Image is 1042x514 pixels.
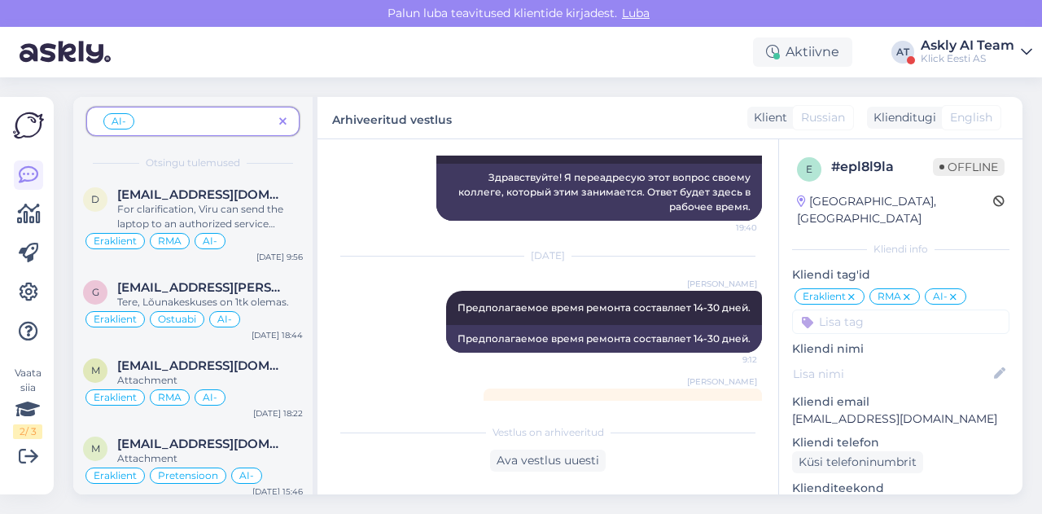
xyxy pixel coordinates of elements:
div: Ava vestlus uuesti [490,450,606,472]
span: m [91,364,100,376]
label: Arhiveeritud vestlus [332,107,452,129]
div: Aktiivne [753,37,852,67]
span: RMA [158,393,182,402]
div: Klienditugi [867,109,936,126]
span: Luba [617,6,655,20]
span: 19:40 [696,222,757,234]
span: Ostuabi [158,314,196,324]
input: Lisa tag [792,310,1009,334]
span: AI- [217,314,232,324]
div: 2 / 3 [13,424,42,439]
div: Attachment [117,373,303,388]
span: Otsingu tulemused [146,156,240,170]
div: Kliendi info [792,242,1009,257]
input: Lisa nimi [793,365,991,383]
div: [DATE] 18:44 [252,329,303,341]
span: Pretensioon [158,471,218,481]
span: AI- [239,471,254,481]
span: Предполагаемое время ремонта составляет 14-30 дней. [458,301,751,314]
span: Eraklient [803,292,846,301]
p: [EMAIL_ADDRESS][DOMAIN_NAME] [792,411,1009,428]
div: [DATE] [334,248,762,263]
div: [DATE] 18:22 [253,407,303,420]
span: mikhailtagir@gmail.com [117,358,287,373]
span: RMA [158,236,182,246]
span: Eraklient [94,236,137,246]
span: d [91,193,99,205]
p: Klienditeekond [792,480,1009,497]
span: RMA [878,292,901,301]
div: Tere, Lõunakeskuses on 1tk olemas. [117,295,303,310]
span: [PERSON_NAME] [687,278,757,290]
span: AI- [933,292,948,301]
span: Vestlus on arhiveeritud [493,425,604,440]
div: Klick Eesti AS [921,52,1014,65]
span: 9:12 [696,354,757,366]
div: Предполагаемое время ремонта составляет 14-30 дней. [446,325,762,353]
span: AI- [203,393,217,402]
span: AI- [203,236,217,246]
span: g [92,286,99,298]
span: maarjamolder111@gmail.com [117,437,287,451]
span: English [950,109,992,126]
div: # epl8l9la [831,157,933,177]
div: [GEOGRAPHIC_DATA], [GEOGRAPHIC_DATA] [797,193,993,227]
span: Eraklient [94,471,137,481]
div: Klient [747,109,787,126]
span: Diagnostika aeg lisatud küsimusena valikvastusesse. [495,399,751,411]
div: Askly AI Team [921,39,1014,52]
span: Russian [801,109,845,126]
p: Kliendi email [792,393,1009,411]
p: Kliendi telefon [792,434,1009,451]
div: Attachment [117,451,303,466]
span: Eraklient [94,393,137,402]
p: Kliendi tag'id [792,266,1009,283]
div: Vaata siia [13,366,42,439]
a: Askly AI TeamKlick Eesti AS [921,39,1032,65]
div: [DATE] 15:46 [252,485,303,498]
div: Здравствуйте! Я переадресую этот вопрос своему коллеге, который этим занимается. Ответ будет здес... [436,164,762,221]
div: AT [891,41,914,64]
span: m [91,442,100,455]
div: Küsi telefoninumbrit [792,451,923,473]
span: greete.mallo@gmail.com [117,280,287,295]
img: Askly Logo [13,110,44,141]
span: Eraklient [94,314,137,324]
span: e [806,163,812,175]
div: For clarification, Viru can send the laptop to an authorized service center. [117,202,303,231]
p: Kliendi nimi [792,340,1009,358]
span: deanbeston@gmail.com [117,187,287,202]
span: [PERSON_NAME] [687,376,757,388]
span: AI- [112,116,126,126]
span: Offline [933,158,1005,176]
div: [DATE] 9:56 [256,251,303,263]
